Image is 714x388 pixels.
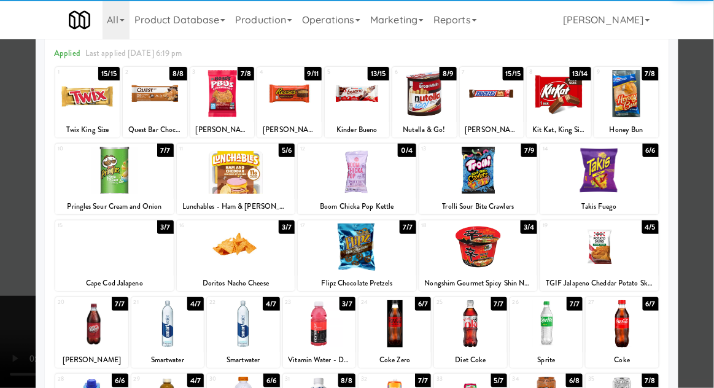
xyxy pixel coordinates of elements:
div: [PERSON_NAME] [57,352,126,368]
div: Sprite [510,352,583,368]
div: 28 [58,374,91,384]
div: 16 [179,220,236,231]
div: Flipz Chocolate Pretzels [298,276,416,291]
div: 257/7Diet Coke [434,297,506,368]
div: Honey Bun [596,122,657,138]
div: 7/7 [491,297,507,311]
div: [PERSON_NAME]'s King [460,122,524,138]
div: 7/7 [112,297,128,311]
div: 7/7 [415,374,431,387]
div: 115/15Twix King Size [55,67,120,138]
div: 13 [422,144,478,154]
div: Kit Kat, King Size [527,122,591,138]
div: [PERSON_NAME] PB&Js Strawberry [192,122,253,138]
div: 25 [437,297,470,308]
div: Kinder Bueno [327,122,387,138]
div: Diet Coke [436,352,505,368]
div: 1 [58,67,87,77]
div: 28/8Quest Bar Chocolate Peanut Butter [123,67,187,138]
div: 7/8 [238,67,254,80]
div: 233/7Vitamin Water - Dragonfruit [283,297,355,368]
div: 33 [437,374,470,384]
div: Twix King Size [57,122,118,138]
div: 13/15 [368,67,389,80]
div: 813/14Kit Kat, King Size [527,67,591,138]
div: Nutella & Go! [392,122,457,138]
div: 7/9 [521,144,537,157]
div: Takis Fuego [542,199,657,214]
div: Pringles Sour Cream and Onion [55,199,174,214]
div: 7/7 [400,220,416,234]
div: 35 [588,374,622,384]
div: 107/7Pringles Sour Cream and Onion [55,144,174,214]
div: 8/8 [169,67,187,80]
div: 9/11 [305,67,322,80]
div: 4/5 [642,220,659,234]
div: Takis Fuego [540,199,659,214]
div: 513/15Kinder Bueno [325,67,389,138]
div: 2 [125,67,155,77]
div: 207/7[PERSON_NAME] [55,297,128,368]
div: 4/7 [263,297,279,311]
span: Applied [54,47,80,59]
div: 15 [58,220,114,231]
div: 8 [529,67,559,77]
div: 12 [300,144,357,154]
div: Coke Zero [360,352,429,368]
div: Boom Chicka Pop Kettle [298,199,416,214]
div: Doritos Nacho Cheese [179,276,293,291]
div: 7/7 [157,144,173,157]
div: Coke Zero [359,352,431,368]
div: Cape Cod Jalapeno [55,276,174,291]
div: 224/7Smartwater [207,297,279,368]
div: 7/8 [642,374,659,387]
div: Nongshim Gourmet Spicy Shin Noodle Soup [419,276,538,291]
div: 37/8[PERSON_NAME] PB&Js Strawberry [190,67,255,138]
div: Pringles Sour Cream and Onion [57,199,172,214]
div: 5/6 [279,144,295,157]
div: 31 [285,374,319,384]
div: Quest Bar Chocolate Peanut Butter [123,122,187,138]
div: 17 [300,220,357,231]
div: Sprite [512,352,581,368]
div: Trolli Sour Bite Crawlers [421,199,536,214]
div: Flipz Chocolate Pretzels [300,276,414,291]
div: 153/7Cape Cod Jalapeno [55,220,174,291]
div: 49/11[PERSON_NAME] Cups [257,67,322,138]
div: 68/9Nutella & Go! [392,67,457,138]
div: 21 [134,297,168,308]
div: [PERSON_NAME] PB&Js Strawberry [190,122,255,138]
div: Boom Chicka Pop Kettle [300,199,414,214]
div: 22 [209,297,243,308]
div: 10 [58,144,114,154]
div: Smartwater [131,352,204,368]
div: Smartwater [209,352,277,368]
div: 7 [462,67,492,77]
div: 6/6 [112,374,128,387]
div: 0/4 [398,144,416,157]
div: 177/7Flipz Chocolate Pretzels [298,220,416,291]
div: TGIF Jalapeno Cheddar Potato Skins [540,276,659,291]
div: 4 [260,67,289,77]
div: 26 [513,297,546,308]
div: Smartwater [133,352,202,368]
div: 137/9Trolli Sour Bite Crawlers [419,144,538,214]
div: 23 [285,297,319,308]
div: 27 [588,297,622,308]
div: 163/7Doritos Nacho Cheese [177,220,295,291]
div: 120/4Boom Chicka Pop Kettle [298,144,416,214]
div: 13/14 [570,67,592,80]
div: Lunchables - Ham & [PERSON_NAME] [179,199,293,214]
div: Smartwater [207,352,279,368]
div: 3 [193,67,222,77]
div: Trolli Sour Bite Crawlers [419,199,538,214]
div: Quest Bar Chocolate Peanut Butter [125,122,185,138]
div: 146/6Takis Fuego [540,144,659,214]
div: 97/8Honey Bun [594,67,659,138]
div: Nongshim Gourmet Spicy Shin Noodle Soup [421,276,536,291]
div: Twix King Size [55,122,120,138]
div: 8/9 [440,67,456,80]
div: 15/15 [98,67,120,80]
div: 6 [395,67,424,77]
div: 3/7 [157,220,173,234]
